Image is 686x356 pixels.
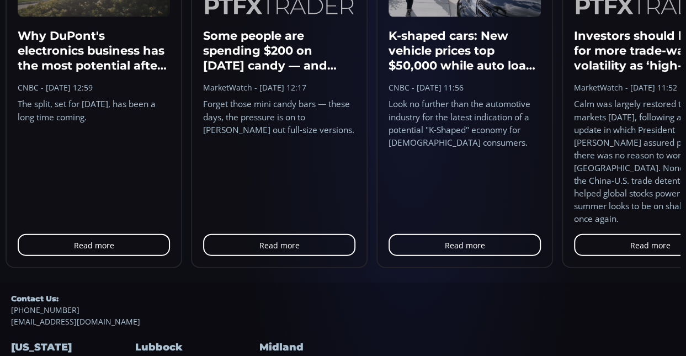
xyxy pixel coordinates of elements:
[203,233,355,256] a: Read more
[11,338,132,356] h4: [US_STATE]
[10,147,19,158] div: 
[180,27,214,35] div: 115963.81
[18,28,170,73] h3: Why DuPont's electronics business has the most potential after next month's split
[175,27,180,35] div: H
[148,6,180,15] div: Compare
[203,28,355,73] h3: Some people are spending $200 on [DATE] candy — and others are skipping the holiday — as ‘greedy’...
[94,6,99,15] div: D
[11,293,675,326] div: [EMAIL_ADDRESS][DOMAIN_NAME]
[11,304,675,315] a: [PHONE_NUMBER]
[11,293,675,303] h5: Contact Us:
[302,27,360,35] div: +519.25 (+0.45%)
[138,27,172,35] div: 114958.81
[265,27,299,35] div: 115478.05
[36,25,54,35] div: BTC
[54,25,71,35] div: 1D
[203,97,355,135] div: Forget those mini candy bars — these days, the pressure is on to [PERSON_NAME] out full-size vers...
[222,27,256,35] div: 113616.50
[389,233,541,256] a: Read more
[113,25,123,35] div: Market open
[18,81,170,93] div: CNBC - [DATE] 12:59
[389,81,541,93] div: CNBC - [DATE] 11:56
[259,338,381,356] h4: Midland
[131,27,137,35] div: O
[206,6,240,15] div: Indicators
[203,81,355,93] div: MarketWatch - [DATE] 12:17
[218,27,222,35] div: L
[36,40,60,48] div: Volume
[135,338,257,356] h4: Lubbock
[71,25,104,35] div: Bitcoin
[18,97,170,123] div: The split, set for [DATE], has been a long time coming.
[389,97,541,148] div: Look no further than the automotive industry for the latest indication of a potential "K-Shaped" ...
[260,27,265,35] div: C
[18,233,170,256] a: Read more
[389,28,541,73] h3: K-shaped cars: New vehicle prices top $50,000 while auto loan delinquencies keep rising
[64,40,91,48] div: 21.277K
